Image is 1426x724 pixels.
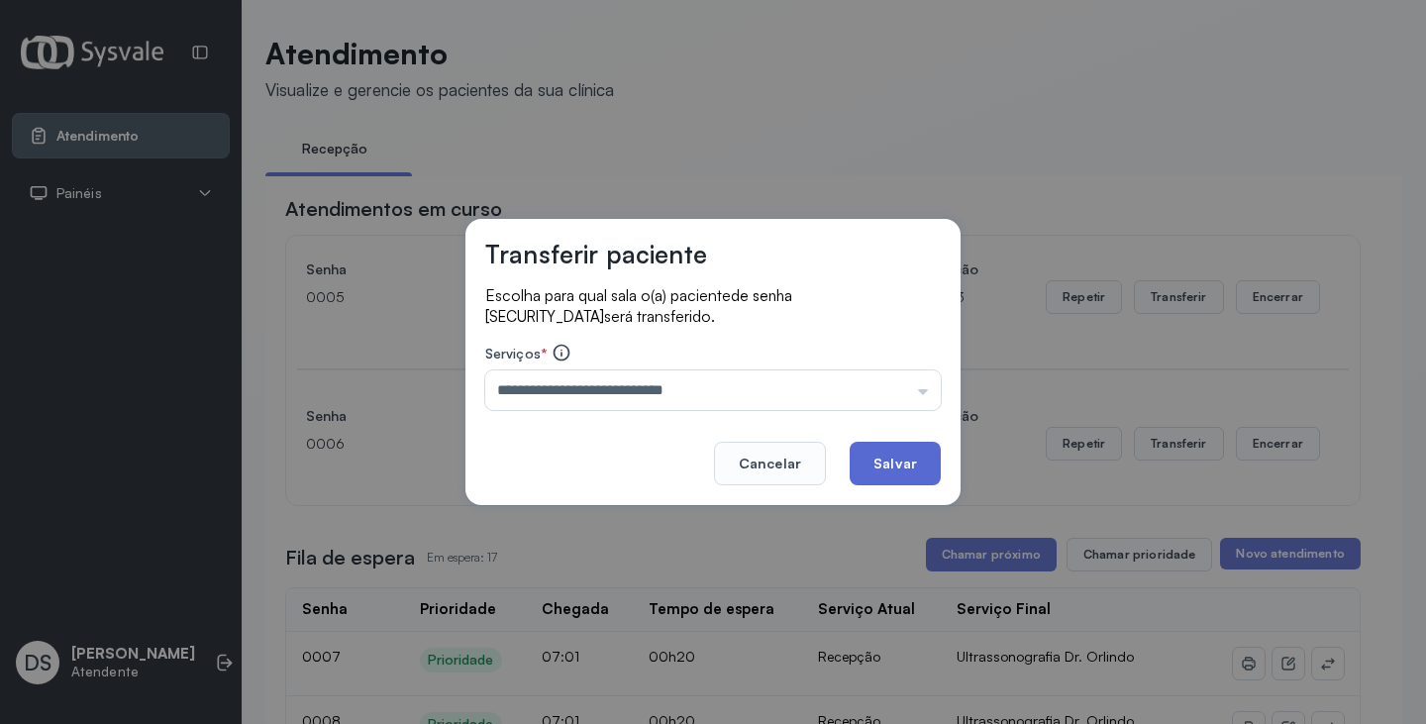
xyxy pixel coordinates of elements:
[485,286,792,326] span: de senha [SECURITY_DATA]
[485,285,941,327] p: Escolha para qual sala o(a) paciente será transferido.
[485,345,541,362] span: Serviços
[850,442,941,485] button: Salvar
[485,239,707,269] h3: Transferir paciente
[714,442,826,485] button: Cancelar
